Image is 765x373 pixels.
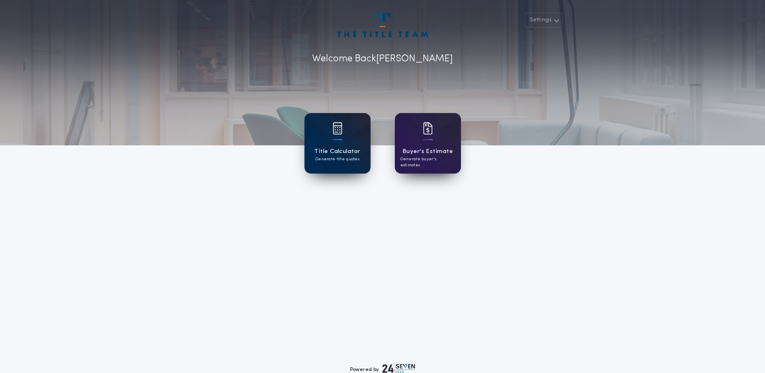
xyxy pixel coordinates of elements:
[314,147,360,156] h1: Title Calculator
[337,13,427,37] img: account-logo
[525,13,563,27] button: Settings
[304,113,371,174] a: card iconTitle CalculatorGenerate title quotes
[312,52,453,66] p: Welcome Back [PERSON_NAME]
[400,156,455,168] p: Generate buyer's estimates
[395,113,461,174] a: card iconBuyer's EstimateGenerate buyer's estimates
[333,122,342,134] img: card icon
[315,156,359,162] p: Generate title quotes
[402,147,453,156] h1: Buyer's Estimate
[423,122,433,134] img: card icon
